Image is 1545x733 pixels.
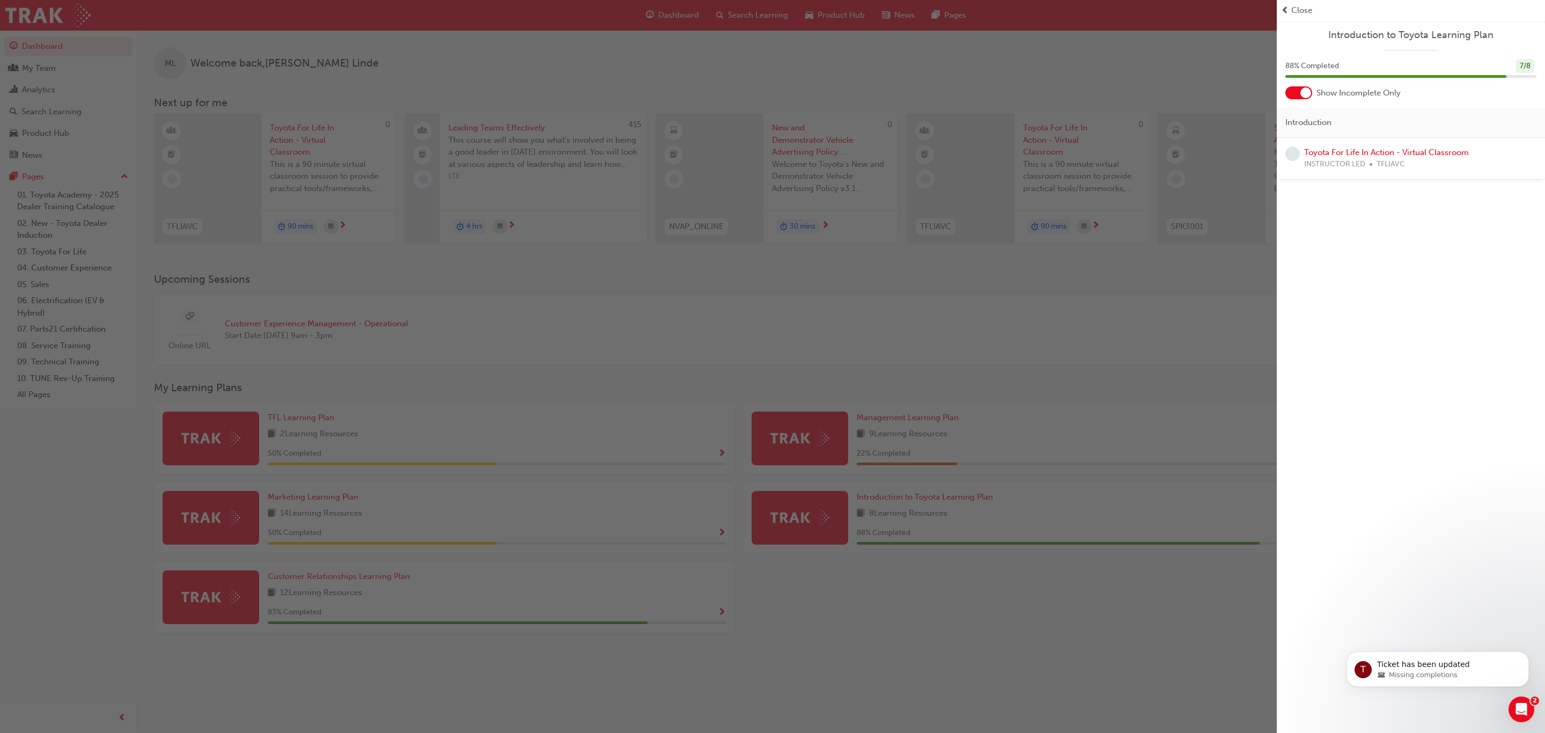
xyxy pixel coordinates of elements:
button: prev-iconClose [1281,4,1541,17]
span: TFLIAVC [1377,158,1405,171]
a: Toyota For Life In Action - Virtual Classroom [1304,148,1469,157]
span: INSTRUCTOR LED [1304,158,1365,171]
a: Introduction to Toyota Learning Plan [1285,29,1536,41]
span: Close [1291,4,1312,17]
span: learningRecordVerb_NONE-icon [1285,146,1300,161]
iframe: Intercom live chat [1509,697,1534,722]
span: 2 [1531,697,1539,705]
div: 7 / 8 [1516,59,1534,74]
span: prev-icon [1281,4,1289,17]
span: Introduction [1285,116,1331,129]
span: 88 % Completed [1285,60,1339,72]
iframe: Intercom notifications message [1330,629,1545,704]
span: Show Incomplete Only [1316,87,1401,99]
